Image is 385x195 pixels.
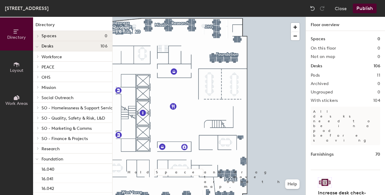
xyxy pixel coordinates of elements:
[42,165,54,172] p: 16.040
[310,5,316,11] img: Undo
[42,157,63,162] span: Foundation
[311,63,322,69] h1: Desks
[42,126,92,131] span: SO - Marketing & Comms
[42,95,73,100] span: Social Outreach
[374,63,380,69] h1: 106
[377,46,380,51] h2: 0
[5,101,28,106] span: Work Areas
[100,44,107,49] span: 106
[5,5,49,12] div: [STREET_ADDRESS]
[335,4,347,13] button: Close
[311,36,325,42] h1: Spaces
[311,46,336,51] h2: On this floor
[319,5,325,11] img: Redo
[42,44,53,49] span: Desks
[375,151,380,158] h1: 70
[42,175,53,181] p: 16.041
[105,34,107,38] span: 0
[377,90,380,95] h2: 0
[10,68,23,73] span: Layout
[42,75,51,80] span: OHS
[42,54,62,59] span: Workforce
[373,98,380,103] h2: 104
[311,98,338,103] h2: With stickers
[377,54,380,59] h2: 0
[311,54,335,59] h2: Not on map
[42,184,54,191] p: 16.042
[7,35,26,40] span: Directory
[42,34,57,38] span: Spaces
[311,107,380,145] p: All desks need to be in a pod before saving
[311,81,328,86] h2: Archived
[377,73,380,78] h2: 11
[42,85,56,90] span: Mission
[42,65,54,70] span: PEACE
[311,90,333,95] h2: Ungrouped
[311,151,334,158] h1: Furnishings
[377,81,380,86] h2: 0
[306,17,385,31] h1: Floor overview
[42,146,60,151] span: Research
[42,136,88,141] span: SO - Finance & Projects
[377,36,380,42] h1: 0
[33,22,112,31] h1: Directory
[42,116,105,121] span: SO - Quality, Safety & Risk, L&D
[318,177,332,187] img: Sticker logo
[311,73,320,78] h2: Pods
[285,179,300,189] button: Help
[42,105,117,111] span: SO - Homelessness & Support Services
[353,4,377,13] button: Publish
